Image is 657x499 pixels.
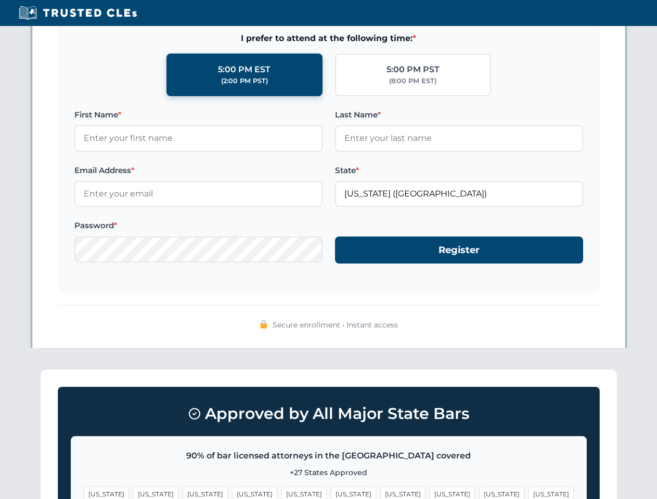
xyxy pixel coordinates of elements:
[389,76,436,86] div: (8:00 PM EST)
[74,109,323,121] label: First Name
[335,237,583,264] button: Register
[335,181,583,207] input: Arizona (AZ)
[71,400,587,428] h3: Approved by All Major State Bars
[335,164,583,177] label: State
[335,125,583,151] input: Enter your last name
[84,467,574,478] p: +27 States Approved
[84,449,574,463] p: 90% of bar licensed attorneys in the [GEOGRAPHIC_DATA] covered
[260,320,268,329] img: 🔒
[335,109,583,121] label: Last Name
[16,5,140,21] img: Trusted CLEs
[74,125,323,151] input: Enter your first name
[218,63,270,76] div: 5:00 PM EST
[74,32,583,45] span: I prefer to attend at the following time:
[387,63,440,76] div: 5:00 PM PST
[273,319,398,331] span: Secure enrollment • Instant access
[74,219,323,232] label: Password
[74,181,323,207] input: Enter your email
[74,164,323,177] label: Email Address
[221,76,268,86] div: (2:00 PM PST)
